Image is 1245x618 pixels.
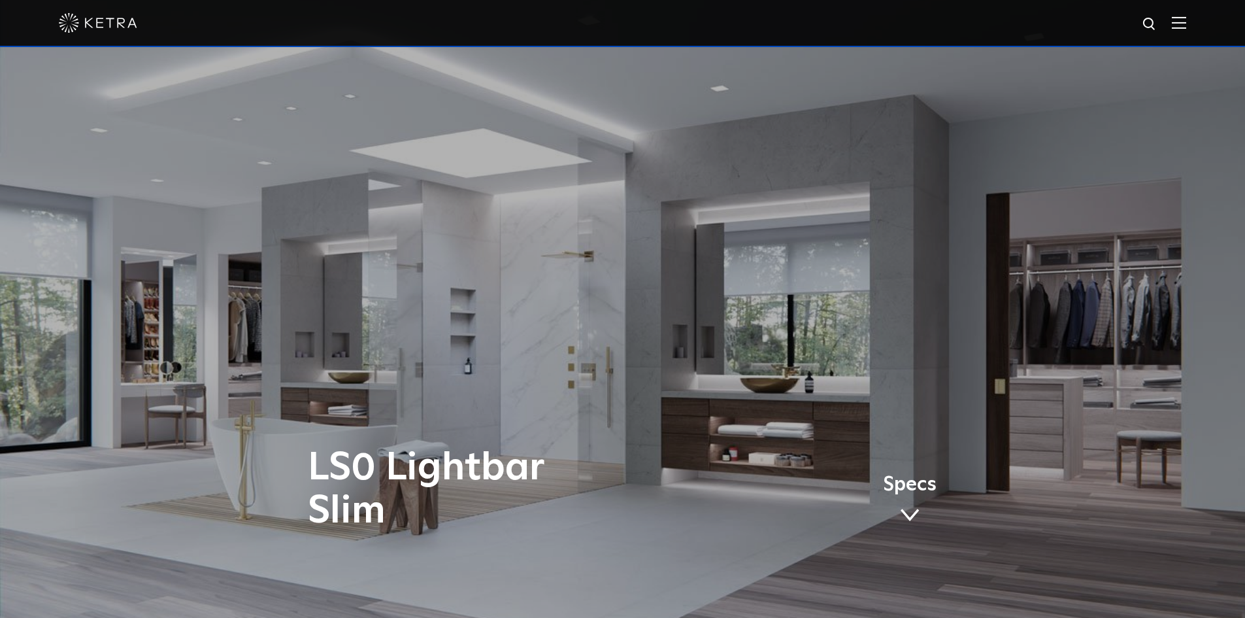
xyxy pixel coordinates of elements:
img: ketra-logo-2019-white [59,13,137,33]
span: Specs [883,475,937,494]
img: Hamburger%20Nav.svg [1172,16,1186,29]
img: search icon [1142,16,1158,33]
h1: LS0 Lightbar Slim [308,447,677,533]
a: Specs [883,475,937,526]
